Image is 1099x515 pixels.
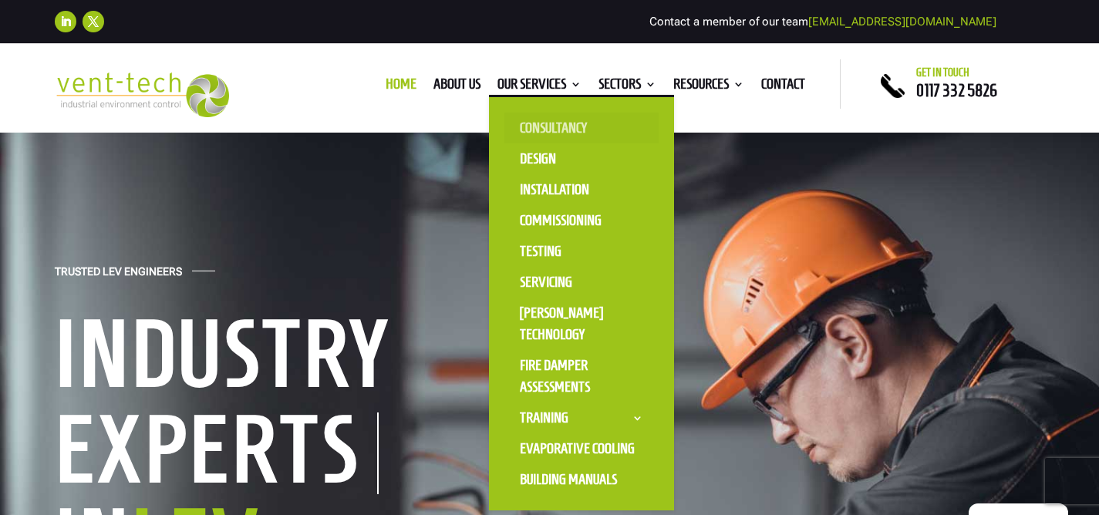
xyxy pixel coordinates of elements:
a: Building Manuals [504,464,659,495]
a: Evaporative Cooling [504,433,659,464]
img: 2023-09-27T08_35_16.549ZVENT-TECH---Clear-background [55,72,229,117]
a: Fire Damper Assessments [504,350,659,402]
a: Follow on LinkedIn [55,11,76,32]
a: Resources [673,79,744,96]
a: Testing [504,236,659,267]
a: [PERSON_NAME] Technology [504,298,659,350]
a: Sectors [598,79,656,96]
span: Contact a member of our team [649,15,996,29]
a: [EMAIL_ADDRESS][DOMAIN_NAME] [808,15,996,29]
a: Home [386,79,416,96]
a: Design [504,143,659,174]
a: Installation [504,174,659,205]
h4: Trusted LEV Engineers [55,265,182,286]
a: Our Services [497,79,582,96]
a: Training [504,402,659,433]
a: Contact [761,79,805,96]
a: 0117 332 5826 [916,81,997,99]
span: Get in touch [916,66,969,79]
a: Consultancy [504,113,659,143]
a: Servicing [504,267,659,298]
a: About us [433,79,480,96]
h1: Experts [55,412,379,494]
a: Follow on X [83,11,104,32]
a: Commissioning [504,205,659,236]
h1: Industry [55,305,533,410]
